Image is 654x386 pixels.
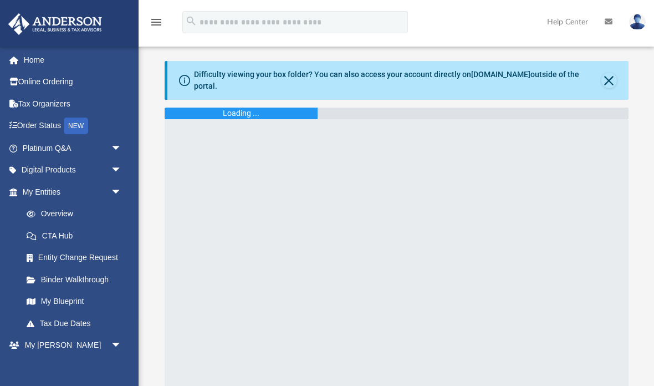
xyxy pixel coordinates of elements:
a: My Entitiesarrow_drop_down [8,181,139,203]
button: Close [601,73,617,88]
span: arrow_drop_down [111,334,133,357]
span: arrow_drop_down [111,181,133,204]
a: Entity Change Request [16,247,139,269]
i: menu [150,16,163,29]
a: Platinum Q&Aarrow_drop_down [8,137,139,159]
a: Digital Productsarrow_drop_down [8,159,139,181]
img: User Pic [629,14,646,30]
a: menu [150,21,163,29]
a: [DOMAIN_NAME] [471,70,530,79]
img: Anderson Advisors Platinum Portal [5,13,105,35]
a: Online Ordering [8,71,139,93]
a: Home [8,49,139,71]
a: Tax Due Dates [16,312,139,334]
span: arrow_drop_down [111,159,133,182]
a: My [PERSON_NAME] Teamarrow_drop_down [8,334,133,370]
a: Tax Organizers [8,93,139,115]
a: Order StatusNEW [8,115,139,138]
div: Loading ... [223,108,259,119]
i: search [185,15,197,27]
a: Binder Walkthrough [16,268,139,291]
a: Overview [16,203,139,225]
div: Difficulty viewing your box folder? You can also access your account directly on outside of the p... [194,69,601,92]
div: NEW [64,118,88,134]
a: My Blueprint [16,291,133,313]
a: CTA Hub [16,225,139,247]
span: arrow_drop_down [111,137,133,160]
